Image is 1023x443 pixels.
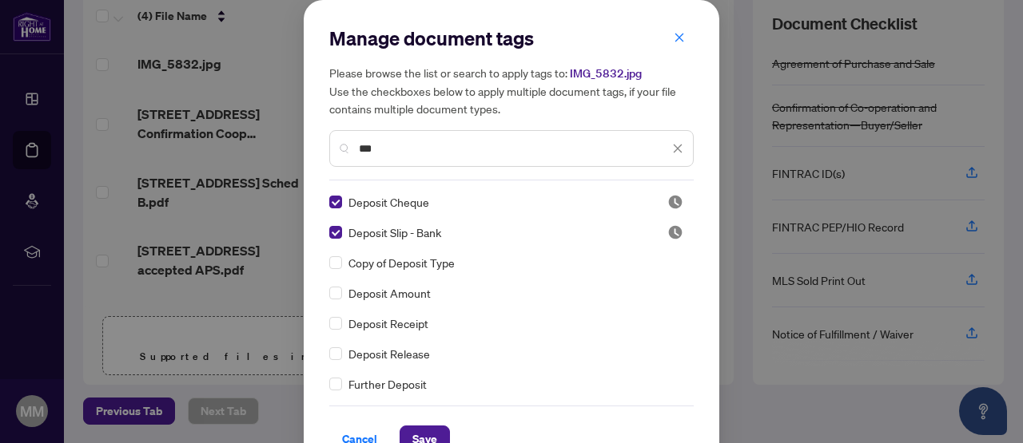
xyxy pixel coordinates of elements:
[348,254,455,271] span: Copy of Deposit Type
[348,375,427,393] span: Further Deposit
[672,143,683,154] span: close
[667,224,683,240] span: Pending Review
[329,26,694,51] h2: Manage document tags
[348,314,428,332] span: Deposit Receipt
[329,64,694,117] h5: Please browse the list or search to apply tags to: Use the checkboxes below to apply multiple doc...
[674,32,685,43] span: close
[348,284,431,302] span: Deposit Amount
[348,193,429,211] span: Deposit Cheque
[570,66,642,81] span: IMG_5832.jpg
[667,194,683,210] img: status
[348,223,441,241] span: Deposit Slip - Bank
[667,224,683,240] img: status
[348,345,430,362] span: Deposit Release
[667,194,683,210] span: Pending Review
